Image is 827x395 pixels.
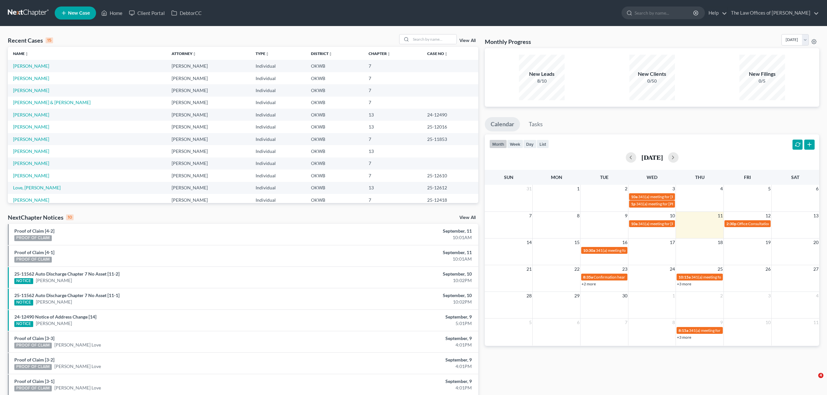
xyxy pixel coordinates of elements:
[507,140,523,148] button: week
[422,194,478,206] td: 25-12418
[324,277,472,284] div: 10:02PM
[166,157,250,170] td: [PERSON_NAME]
[363,145,422,157] td: 13
[324,228,472,234] div: September, 11
[324,385,472,391] div: 4:01PM
[622,265,628,273] span: 23
[427,51,448,56] a: Case Nounfold_more
[13,136,49,142] a: [PERSON_NAME]
[526,265,532,273] span: 21
[631,201,636,206] span: 1p
[631,194,638,199] span: 10a
[25,52,29,56] i: unfold_more
[576,319,580,326] span: 6
[250,145,306,157] td: Individual
[720,185,723,193] span: 4
[166,72,250,84] td: [PERSON_NAME]
[422,182,478,194] td: 25-12612
[46,37,53,43] div: 15
[14,271,119,277] a: 25-11562 Auto Discharge Chapter 7 No Asset [11-2]
[14,364,52,370] div: PROOF OF CLAIM
[329,52,332,56] i: unfold_more
[14,293,119,298] a: 25-11562 Auto Discharge Chapter 7 No Asset [11-1]
[638,221,736,226] span: 341(a) meeting for [PERSON_NAME] & [PERSON_NAME]
[677,281,691,286] a: +3 more
[726,221,736,226] span: 2:30p
[306,133,363,145] td: OKWB
[422,133,478,145] td: 25-11853
[717,238,723,246] span: 18
[166,194,250,206] td: [PERSON_NAME]
[677,335,691,340] a: +3 more
[363,157,422,170] td: 7
[583,248,595,253] span: 10:30a
[363,182,422,194] td: 13
[805,373,820,388] iframe: Intercom live chat
[744,174,751,180] span: Fri
[624,185,628,193] span: 2
[622,292,628,300] span: 30
[306,145,363,157] td: OKWB
[363,121,422,133] td: 13
[324,314,472,320] div: September, 9
[250,109,306,121] td: Individual
[13,51,29,56] a: Nameunfold_more
[638,194,701,199] span: 341(a) meeting for [PERSON_NAME]
[324,292,472,299] div: September, 10
[36,320,72,327] a: [PERSON_NAME]
[583,275,593,279] span: 8:35a
[485,117,520,131] a: Calendar
[324,378,472,385] div: September, 9
[705,7,727,19] a: Help
[324,363,472,370] div: 4:01PM
[594,275,667,279] span: Confirmation hearing for [PERSON_NAME]
[166,182,250,194] td: [PERSON_NAME]
[739,78,785,84] div: 0/5
[636,201,699,206] span: 341(a) meeting for [PERSON_NAME]
[523,140,537,148] button: day
[311,51,332,56] a: Districtunfold_more
[324,256,472,262] div: 10:01AM
[13,160,49,166] a: [PERSON_NAME]
[767,185,771,193] span: 5
[324,357,472,363] div: September, 9
[324,320,472,327] div: 5:01PM
[363,194,422,206] td: 7
[250,72,306,84] td: Individual
[574,292,580,300] span: 29
[13,100,91,105] a: [PERSON_NAME] & [PERSON_NAME]
[519,70,565,78] div: New Leads
[14,357,54,362] a: Proof of Claim [3-2]
[737,221,826,226] span: Office Consultation with Attorney [PERSON_NAME]
[717,265,723,273] span: 25
[765,212,771,220] span: 12
[669,212,676,220] span: 10
[765,265,771,273] span: 26
[324,335,472,342] div: September, 9
[14,314,96,320] a: 24-12490 Notice of Address Change [14]
[622,238,628,246] span: 16
[13,63,49,69] a: [PERSON_NAME]
[8,213,74,221] div: NextChapter Notices
[324,271,472,277] div: September, 10
[635,7,694,19] input: Search by name...
[14,278,33,284] div: NOTICE
[14,257,52,263] div: PROOF OF CLAIM
[815,185,819,193] span: 6
[537,140,549,148] button: list
[14,343,52,348] div: PROOF OF CLAIM
[324,234,472,241] div: 10:01AM
[166,133,250,145] td: [PERSON_NAME]
[250,170,306,182] td: Individual
[504,174,513,180] span: Sun
[387,52,391,56] i: unfold_more
[250,121,306,133] td: Individual
[459,38,476,43] a: View All
[265,52,269,56] i: unfold_more
[14,321,33,327] div: NOTICE
[624,319,628,326] span: 7
[306,121,363,133] td: OKWB
[551,174,562,180] span: Mon
[576,212,580,220] span: 8
[54,363,101,370] a: [PERSON_NAME] Love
